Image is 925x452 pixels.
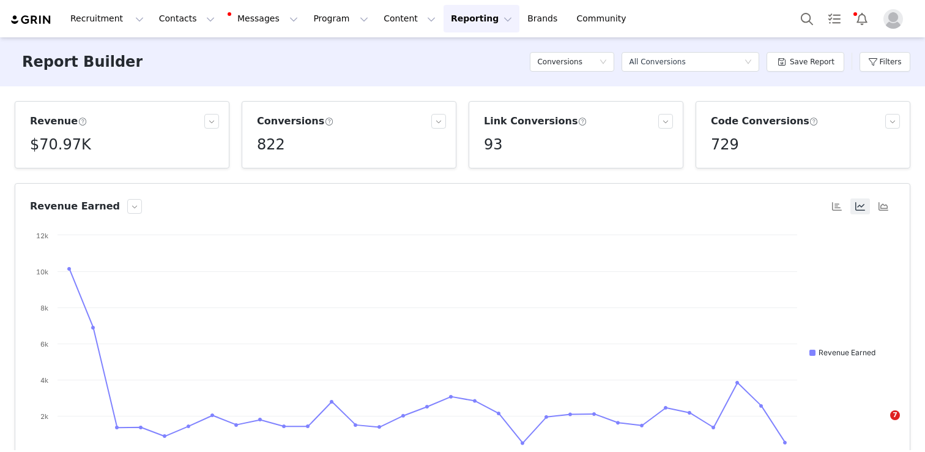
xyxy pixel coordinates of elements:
[10,14,53,26] img: grin logo
[876,9,915,29] button: Profile
[860,52,910,72] button: Filters
[257,134,285,156] h5: 822
[40,304,48,312] text: 8k
[30,199,120,214] h3: Revenue Earned
[849,5,875,32] button: Notifications
[376,5,443,32] button: Content
[821,5,848,32] a: Tasks
[36,232,48,240] text: 12k
[865,410,894,440] iframe: Intercom live chat
[223,5,305,32] button: Messages
[30,114,87,129] h3: Revenue
[745,58,752,67] i: icon: down
[484,114,587,129] h3: Link Conversions
[520,5,568,32] a: Brands
[819,348,875,357] text: Revenue Earned
[40,340,48,348] text: 6k
[767,52,844,72] button: Save Report
[152,5,222,32] button: Contacts
[63,5,151,32] button: Recruitment
[537,53,582,71] h5: Conversions
[570,5,639,32] a: Community
[306,5,376,32] button: Program
[30,134,91,156] h5: $70.97K
[36,268,48,276] text: 10k
[883,9,903,29] img: placeholder-profile.jpg
[711,134,739,156] h5: 729
[40,412,48,421] text: 2k
[484,134,503,156] h5: 93
[444,5,519,32] button: Reporting
[629,53,685,71] div: All Conversions
[22,51,143,73] h3: Report Builder
[600,58,607,67] i: icon: down
[711,114,819,129] h3: Code Conversions
[40,376,48,385] text: 4k
[793,5,820,32] button: Search
[257,114,333,129] h3: Conversions
[890,410,900,420] span: 7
